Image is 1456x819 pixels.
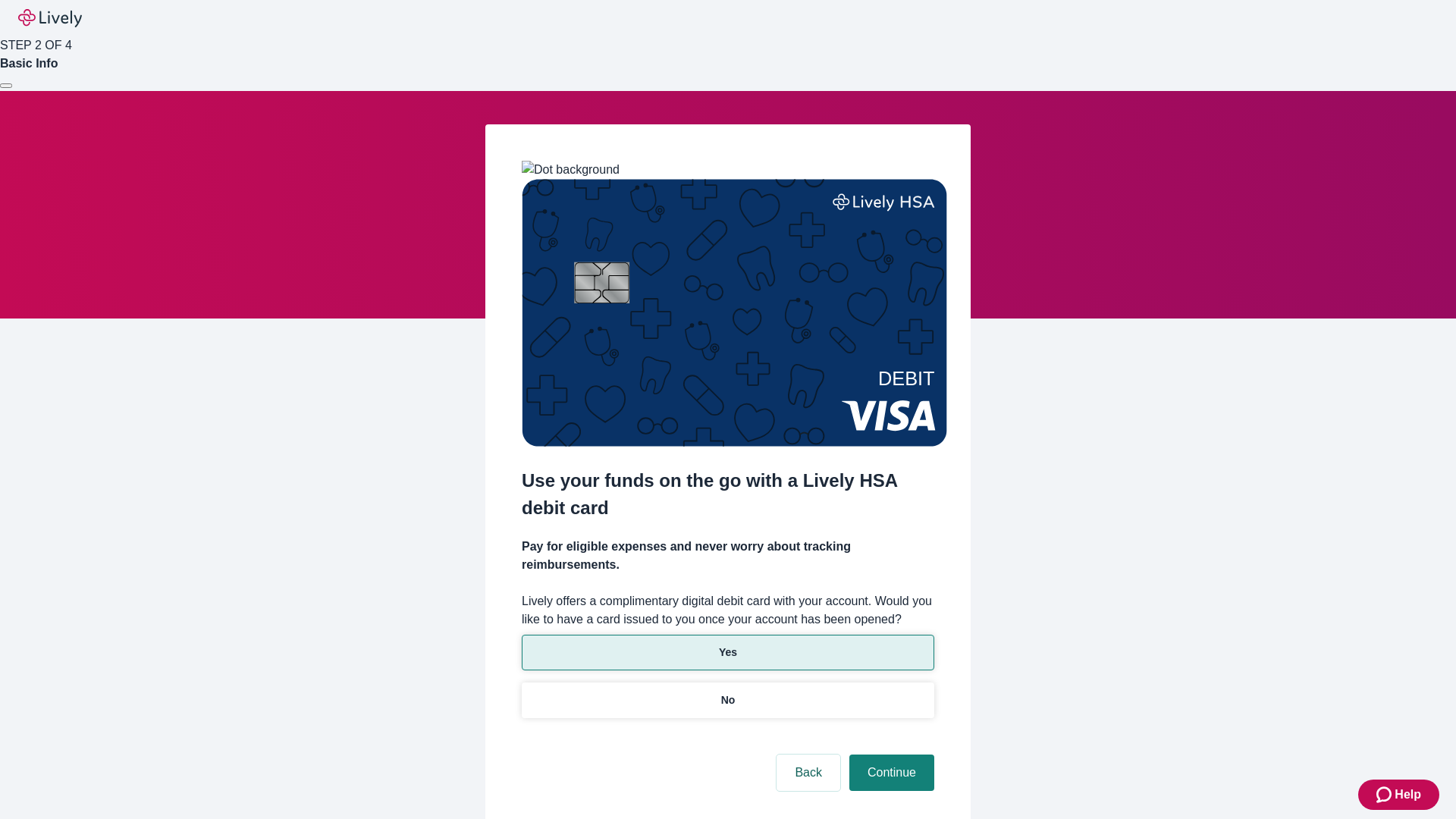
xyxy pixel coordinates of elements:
[522,161,620,179] img: Dot background
[522,538,934,574] h4: Pay for eligible expenses and never worry about tracking reimbursements.
[522,682,934,718] button: No
[1358,780,1439,810] button: Zendesk support iconHelp
[522,467,934,522] h2: Use your funds on the go with a Lively HSA debit card
[1376,786,1395,804] svg: Zendesk support icon
[522,592,934,629] label: Lively offers a complimentary digital debit card with your account. Would you like to have a card...
[1395,786,1421,804] span: Help
[721,692,736,708] p: No
[522,179,947,447] img: Debit card
[777,755,840,791] button: Back
[849,755,934,791] button: Continue
[18,9,82,27] img: Lively
[719,645,737,661] p: Yes
[522,635,934,670] button: Yes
